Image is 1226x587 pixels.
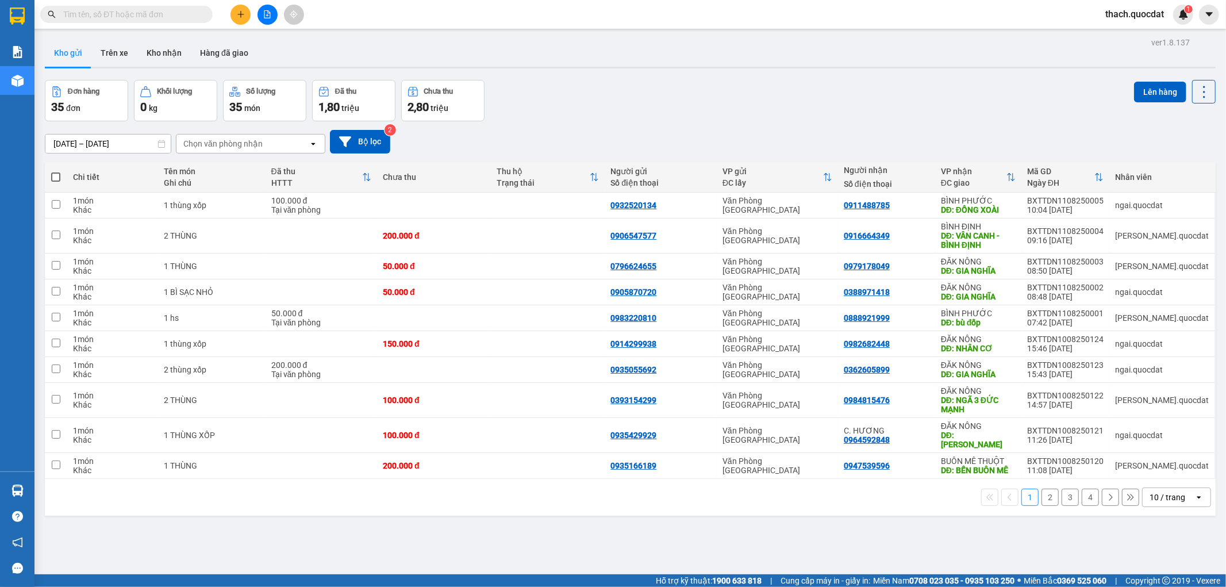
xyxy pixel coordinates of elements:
div: Đơn hàng [68,87,99,95]
div: ĐĂK NÔNG [941,283,1016,292]
button: 2 [1041,489,1059,506]
button: Kho gửi [45,39,91,67]
div: Số điện thoại [610,178,710,187]
span: thach.quocdat [1096,7,1173,21]
div: 0905870720 [610,287,656,297]
div: Khác [73,466,152,475]
button: 3 [1062,489,1079,506]
div: 1 món [73,456,152,466]
span: copyright [1162,577,1170,585]
div: 1 THÙNG XỐP [164,431,260,440]
img: warehouse-icon [11,75,24,87]
div: ĐĂK NÔNG [941,335,1016,344]
button: caret-down [1199,5,1219,25]
div: Khác [73,435,152,444]
span: triệu [341,103,359,113]
div: Ngày ĐH [1027,178,1094,187]
div: ngai.quocdat [1115,287,1209,297]
div: Văn Phòng [GEOGRAPHIC_DATA] [722,283,832,301]
th: Toggle SortBy [717,162,838,193]
div: 0935429929 [610,431,656,440]
button: Hàng đã giao [191,39,258,67]
div: DĐ: bù đốp [941,318,1016,327]
div: 14:57 [DATE] [1027,400,1104,409]
div: BXTTDN1108250002 [1027,283,1104,292]
div: 150.000 đ [383,339,485,348]
button: Bộ lọc [330,130,390,154]
div: ĐC lấy [722,178,823,187]
div: 15:43 [DATE] [1027,370,1104,379]
span: | [1115,574,1117,587]
span: 35 [229,100,242,114]
button: Số lượng35món [223,80,306,121]
div: Chi tiết [73,172,152,182]
div: BXTTDN1008250124 [1027,335,1104,344]
th: Toggle SortBy [266,162,377,193]
span: món [244,103,260,113]
div: 07:42 [DATE] [1027,318,1104,327]
div: 50.000 đ [383,262,485,271]
div: 100.000 đ [271,196,371,205]
div: simon.quocdat [1115,313,1209,323]
div: 1 món [73,335,152,344]
strong: 0369 525 060 [1057,576,1106,585]
div: Tại văn phòng [271,205,371,214]
div: 0982682448 [844,339,890,348]
span: kg [149,103,157,113]
div: BÌNH PHƯỚC [941,196,1016,205]
div: VP gửi [722,167,823,176]
sup: 1 [1185,5,1193,13]
div: 0362605899 [844,365,890,374]
img: logo-vxr [10,7,25,25]
div: simon.quocdat [1115,461,1209,470]
div: ĐĂK NÔNG [941,386,1016,396]
div: Số lượng [246,87,275,95]
div: BXTTDN1108250004 [1027,227,1104,236]
span: Miền Nam [873,574,1014,587]
button: aim [284,5,304,25]
div: 08:50 [DATE] [1027,266,1104,275]
div: simon.quocdat [1115,231,1209,240]
div: 11:26 [DATE] [1027,435,1104,444]
button: 1 [1021,489,1039,506]
div: DĐ: ĐỒNG XOÀI [941,205,1016,214]
span: triệu [431,103,448,113]
div: Tại văn phòng [271,318,371,327]
div: Tên món [164,167,260,176]
div: 1 hs [164,313,260,323]
div: 09:16 [DATE] [1027,236,1104,245]
div: 1 món [73,283,152,292]
div: 0796624655 [610,262,656,271]
span: ⚪️ [1017,578,1021,583]
div: Văn Phòng [GEOGRAPHIC_DATA] [722,335,832,353]
div: 1 món [73,257,152,266]
div: 0932520134 [610,201,656,210]
div: Ghi chú [164,178,260,187]
div: 0393154299 [610,396,656,405]
div: BXTTDN1008250122 [1027,391,1104,400]
div: Văn Phòng [GEOGRAPHIC_DATA] [722,227,832,245]
div: DĐ: NGÃ 3 ĐỨC MẠNH [941,396,1016,414]
div: ngai.quocdat [1115,431,1209,440]
span: 1 [1186,5,1190,13]
span: Cung cấp máy in - giấy in: [781,574,870,587]
div: 0947539596 [844,461,890,470]
input: Select a date range. [45,135,171,153]
div: BXTTDN1008250121 [1027,426,1104,435]
div: Văn Phòng [GEOGRAPHIC_DATA] [722,257,832,275]
div: 0984815476 [844,396,890,405]
div: 200.000 đ [383,461,485,470]
div: Chọn văn phòng nhận [183,138,263,149]
div: DĐ: VÂN CANH - BÌNH ĐỊNH [941,231,1016,250]
div: Nhân viên [1115,172,1209,182]
div: Đã thu [335,87,356,95]
div: 08:48 [DATE] [1027,292,1104,301]
div: Người nhận [844,166,929,175]
div: 50.000 đ [271,309,371,318]
div: ĐĂK NÔNG [941,421,1016,431]
div: Mã GD [1027,167,1094,176]
div: 0983220810 [610,313,656,323]
div: 100.000 đ [383,431,485,440]
div: BXTTDN1108250005 [1027,196,1104,205]
div: Văn Phòng [GEOGRAPHIC_DATA] [722,456,832,475]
